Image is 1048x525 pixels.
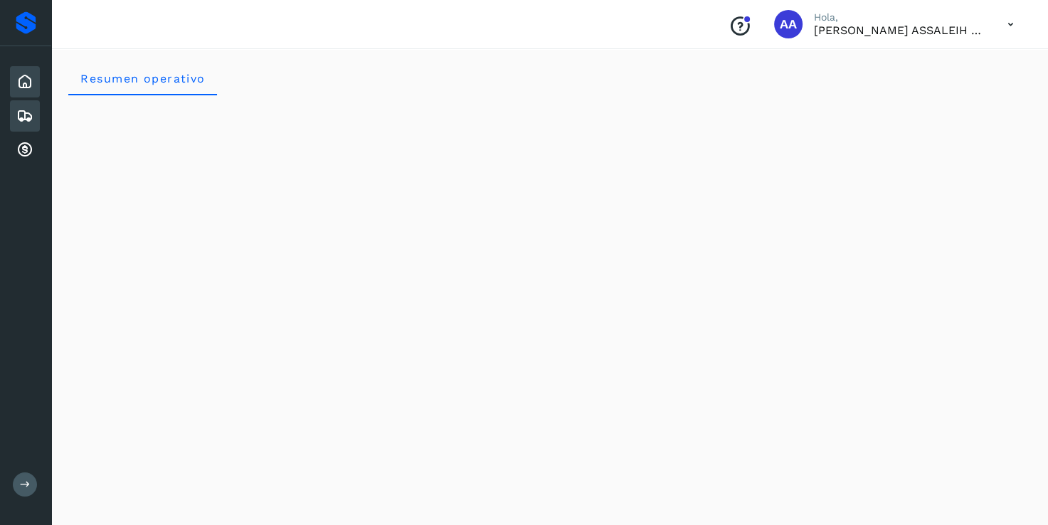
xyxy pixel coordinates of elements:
p: ALEJANDRO ASSALEIH MORENO [814,23,985,37]
div: Cuentas por cobrar [10,134,40,166]
div: Embarques [10,100,40,132]
p: Hola, [814,11,985,23]
span: Resumen operativo [80,72,206,85]
div: Inicio [10,66,40,97]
